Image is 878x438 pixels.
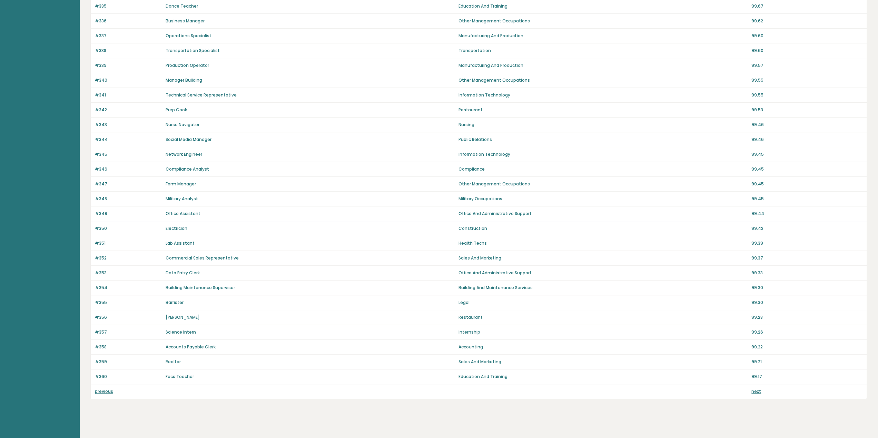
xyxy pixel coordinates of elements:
[166,136,211,142] a: Social Media Manager
[95,48,161,54] p: #338
[751,285,862,291] p: 99.30
[458,211,747,217] p: Office And Administrative Support
[166,240,195,246] a: Lab Assistant
[458,3,747,9] p: Education And Training
[95,255,161,261] p: #352
[751,62,862,69] p: 99.57
[458,270,747,276] p: Office And Administrative Support
[166,181,196,187] a: Farm Manager
[751,344,862,350] p: 99.22
[95,225,161,232] p: #350
[458,225,747,232] p: Construction
[166,3,198,9] a: Dance Teacher
[95,136,161,143] p: #344
[458,18,747,24] p: Other Management Occupations
[458,92,747,98] p: Information Technology
[751,122,862,128] p: 99.46
[95,107,161,113] p: #342
[751,314,862,320] p: 99.28
[458,48,747,54] p: Transportation
[751,374,862,380] p: 99.17
[751,240,862,246] p: 99.39
[458,77,747,83] p: Other Management Occupations
[166,359,181,365] a: Realtor
[751,18,862,24] p: 99.62
[751,107,862,113] p: 99.53
[95,77,161,83] p: #340
[751,77,862,83] p: 99.55
[458,329,747,335] p: Internship
[458,166,747,172] p: Compliance
[95,3,161,9] p: #335
[751,329,862,335] p: 99.26
[751,211,862,217] p: 99.44
[95,344,161,350] p: #358
[458,374,747,380] p: Education And Training
[95,240,161,246] p: #351
[95,18,161,24] p: #336
[751,33,862,39] p: 99.60
[458,285,747,291] p: Building And Maintenance Services
[751,136,862,143] p: 99.46
[458,181,747,187] p: Other Management Occupations
[166,122,199,128] a: Nurse Navigator
[95,181,161,187] p: #347
[166,270,200,276] a: Data Entry Clerk
[166,314,200,320] a: [PERSON_NAME]
[458,344,747,350] p: Accounting
[166,77,202,83] a: Manager Building
[95,166,161,172] p: #346
[95,374,161,380] p: #360
[166,166,209,172] a: Compliance Analyst
[458,151,747,157] p: Information Technology
[751,255,862,261] p: 99.37
[166,299,184,305] a: Barrister
[166,151,202,157] a: Network Engineer
[458,122,747,128] p: Nursing
[166,196,198,202] a: Military Analyst
[458,240,747,246] p: Health Techs
[166,92,237,98] a: Technical Service Representative
[166,18,205,24] a: Business Manager
[166,344,216,350] a: Accounts Payable Clerk
[95,299,161,306] p: #355
[95,33,161,39] p: #337
[751,359,862,365] p: 99.21
[751,151,862,157] p: 99.45
[751,225,862,232] p: 99.42
[751,181,862,187] p: 99.45
[95,270,161,276] p: #353
[95,285,161,291] p: #354
[166,33,211,39] a: Operations Specialist
[751,388,761,394] a: next
[95,196,161,202] p: #348
[458,299,747,306] p: Legal
[95,359,161,365] p: #359
[166,329,196,335] a: Science Intern
[95,151,161,157] p: #345
[458,107,747,113] p: Restaurant
[166,107,187,113] a: Prep Cook
[95,62,161,69] p: #339
[751,196,862,202] p: 99.45
[166,255,239,261] a: Commercial Sales Representative
[166,211,200,216] a: Office Assistant
[166,48,220,53] a: Transportation Specialist
[751,270,862,276] p: 99.33
[166,62,209,68] a: Production Operator
[458,359,747,365] p: Sales And Marketing
[458,196,747,202] p: Military Occupations
[458,62,747,69] p: Manufacturing And Production
[95,92,161,98] p: #341
[458,255,747,261] p: Sales And Marketing
[95,122,161,128] p: #343
[458,136,747,143] p: Public Relations
[166,374,194,379] a: Facs Teacher
[95,314,161,320] p: #356
[751,92,862,98] p: 99.55
[95,211,161,217] p: #349
[166,225,187,231] a: Electrician
[458,314,747,320] p: Restaurant
[458,33,747,39] p: Manufacturing And Production
[166,285,235,291] a: Building Maintenance Supervisor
